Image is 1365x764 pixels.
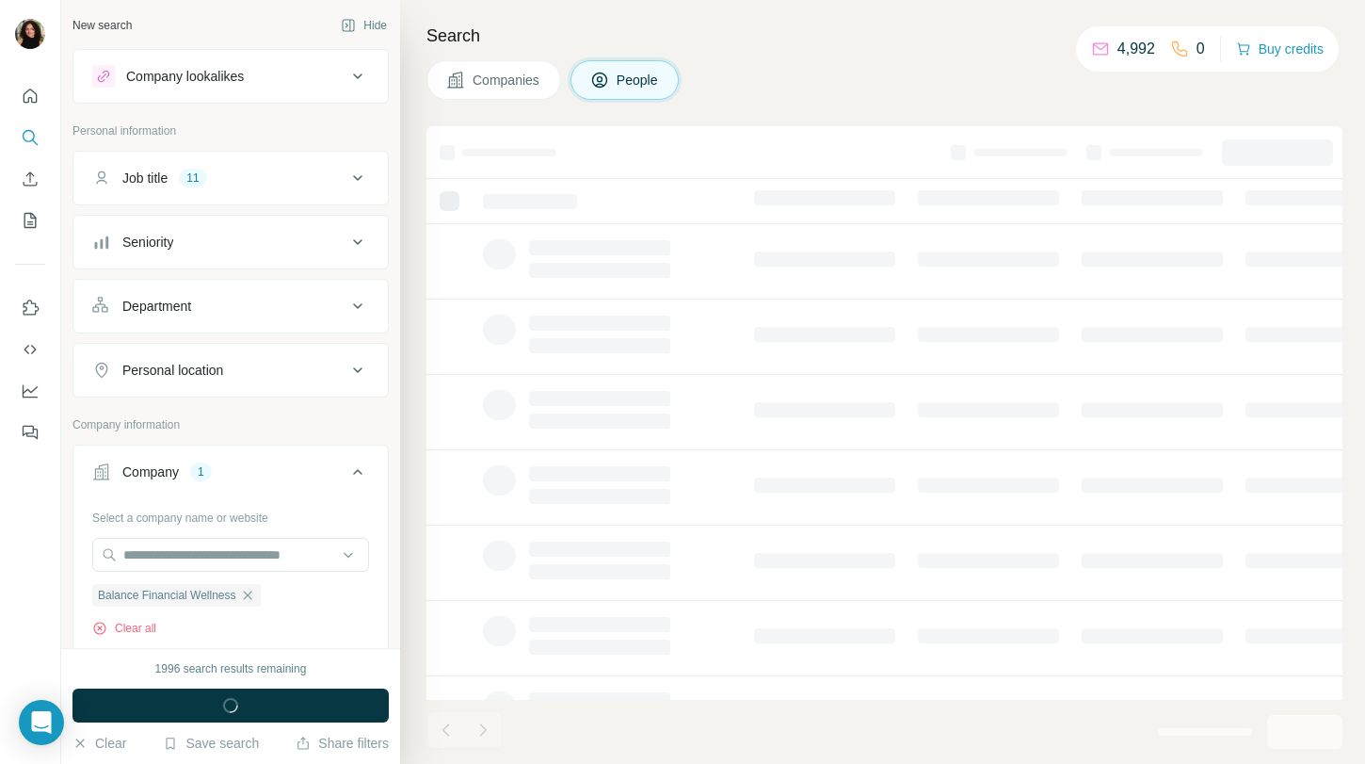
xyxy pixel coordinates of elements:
button: Enrich CSV [15,162,45,196]
button: Use Surfe on LinkedIn [15,291,45,325]
p: Company information [72,416,389,433]
button: Seniority [73,219,388,265]
div: New search [72,17,132,34]
button: Use Surfe API [15,333,45,366]
button: Job title11 [73,155,388,201]
button: Company1 [73,449,388,502]
img: Avatar [15,19,45,49]
button: Clear [72,734,126,753]
button: Quick start [15,79,45,113]
button: Hide [328,11,400,40]
h4: Search [426,23,1342,49]
button: Company lookalikes [73,54,388,99]
div: Select a company name or website [92,502,369,527]
button: Buy credits [1236,36,1324,62]
div: 1996 search results remaining [155,660,307,677]
button: Department [73,284,388,329]
p: Personal information [72,122,389,139]
button: Clear all [92,620,156,637]
button: My lists [15,203,45,237]
button: Personal location [73,348,388,393]
button: Save search [163,734,259,753]
div: 1 [190,463,212,480]
div: Personal location [122,361,223,380]
button: Dashboard [15,374,45,408]
button: Feedback [15,415,45,449]
span: Companies [473,71,541,89]
p: 0 [1196,38,1205,60]
div: Company lookalikes [126,67,244,86]
button: Search [15,121,45,154]
div: Department [122,297,191,316]
span: People [617,71,660,89]
div: Open Intercom Messenger [19,700,64,745]
div: Company [122,463,179,481]
span: Balance Financial Wellness [98,587,236,604]
p: 4,992 [1117,38,1155,60]
button: Share filters [296,734,389,753]
div: Job title [122,169,168,187]
div: 11 [179,170,206,187]
div: Seniority [122,233,173,252]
